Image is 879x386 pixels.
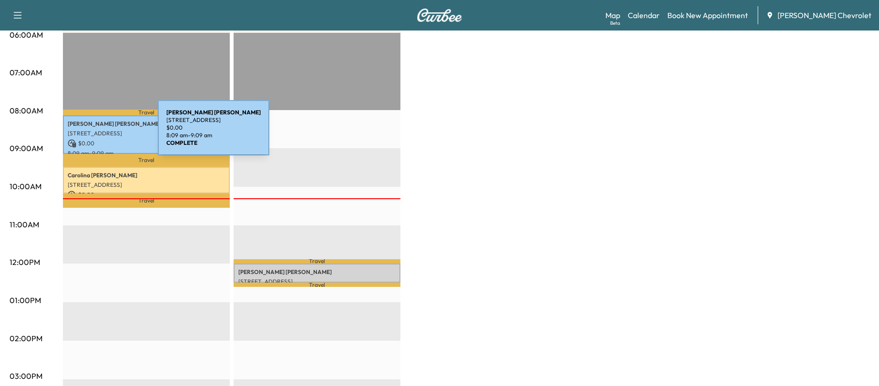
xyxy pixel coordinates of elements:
[68,181,225,189] p: [STREET_ADDRESS]
[10,181,41,192] p: 10:00AM
[63,110,230,115] p: Travel
[234,283,400,286] p: Travel
[10,67,42,78] p: 07:00AM
[166,109,261,116] b: [PERSON_NAME] [PERSON_NAME]
[10,142,43,154] p: 09:00AM
[68,191,225,199] p: $ 0.00
[68,130,225,137] p: [STREET_ADDRESS]
[10,333,42,344] p: 02:00PM
[166,139,197,146] b: COMPLETE
[63,193,230,208] p: Travel
[234,259,400,264] p: Travel
[10,219,39,230] p: 11:00AM
[238,278,396,285] p: [STREET_ADDRESS]
[10,370,42,382] p: 03:00PM
[10,105,43,116] p: 08:00AM
[610,20,620,27] div: Beta
[166,116,261,124] p: [STREET_ADDRESS]
[68,139,225,148] p: $ 0.00
[63,154,230,167] p: Travel
[10,295,41,306] p: 01:00PM
[166,124,261,132] p: $ 0.00
[166,132,261,139] p: 8:09 am - 9:09 am
[10,29,43,41] p: 06:00AM
[605,10,620,21] a: MapBeta
[417,9,462,22] img: Curbee Logo
[68,150,225,157] p: 8:09 am - 9:09 am
[68,172,225,179] p: Carolina [PERSON_NAME]
[628,10,660,21] a: Calendar
[777,10,871,21] span: [PERSON_NAME] Chevrolet
[238,268,396,276] p: [PERSON_NAME] [PERSON_NAME]
[68,120,225,128] p: [PERSON_NAME] [PERSON_NAME]
[10,256,40,268] p: 12:00PM
[667,10,748,21] a: Book New Appointment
